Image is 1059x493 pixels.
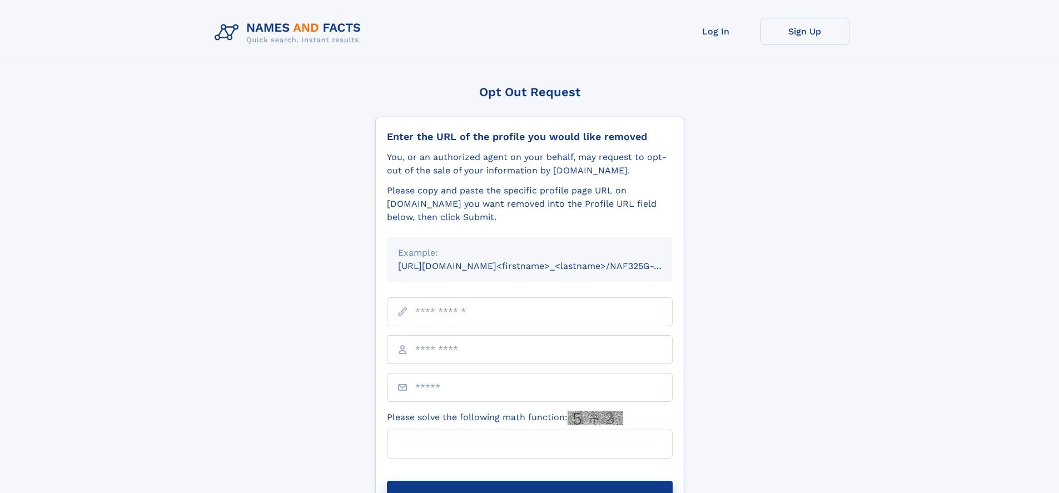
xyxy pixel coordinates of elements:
[387,411,623,425] label: Please solve the following math function:
[387,151,673,177] div: You, or an authorized agent on your behalf, may request to opt-out of the sale of your informatio...
[210,18,370,48] img: Logo Names and Facts
[387,184,673,224] div: Please copy and paste the specific profile page URL on [DOMAIN_NAME] you want removed into the Pr...
[398,261,694,271] small: [URL][DOMAIN_NAME]<firstname>_<lastname>/NAF325G-xxxxxxxx
[375,85,684,99] div: Opt Out Request
[760,18,849,45] a: Sign Up
[387,131,673,143] div: Enter the URL of the profile you would like removed
[398,246,662,260] div: Example:
[672,18,760,45] a: Log In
